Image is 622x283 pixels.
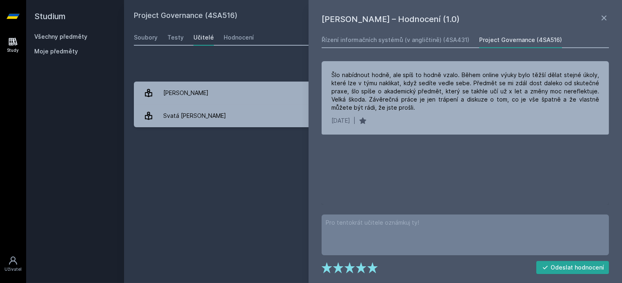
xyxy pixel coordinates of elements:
[134,33,158,42] div: Soubory
[34,47,78,55] span: Moje předměty
[2,252,24,276] a: Uživatel
[134,29,158,46] a: Soubory
[331,117,350,125] div: [DATE]
[7,47,19,53] div: Study
[134,10,521,23] h2: Project Governance (4SA516)
[4,266,22,272] div: Uživatel
[163,85,209,101] div: [PERSON_NAME]
[134,104,612,127] a: Svatá [PERSON_NAME] 1 hodnocení 1.0
[193,29,214,46] a: Učitelé
[167,29,184,46] a: Testy
[331,71,599,112] div: Šlo nabídnout hodně, ale spíš to hodně vzalo. Během online výuky bylo těžší dělat stejné úkoly, k...
[353,117,355,125] div: |
[134,82,612,104] a: [PERSON_NAME] 1 hodnocení 3.0
[34,33,87,40] a: Všechny předměty
[167,33,184,42] div: Testy
[193,33,214,42] div: Učitelé
[224,33,254,42] div: Hodnocení
[224,29,254,46] a: Hodnocení
[163,108,226,124] div: Svatá [PERSON_NAME]
[2,33,24,57] a: Study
